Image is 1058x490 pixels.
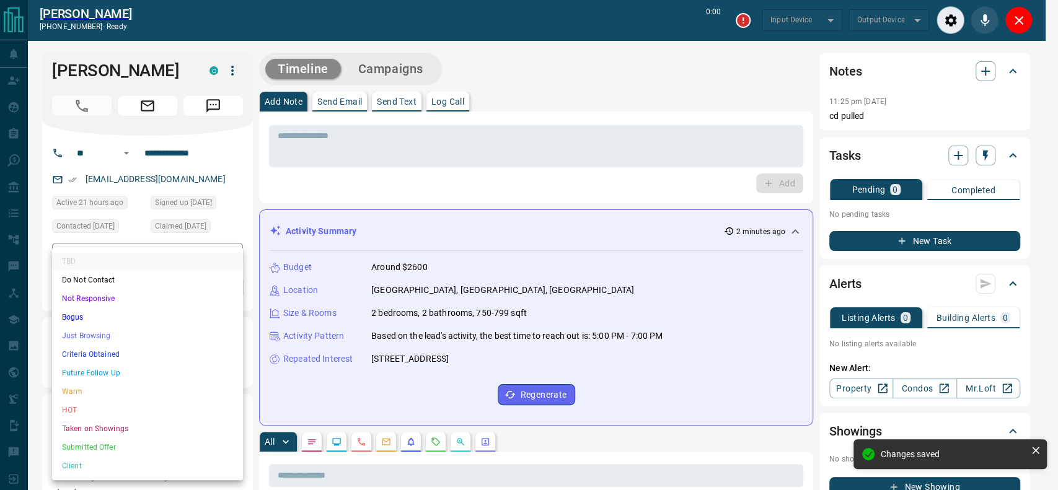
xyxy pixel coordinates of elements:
li: Just Browsing [52,326,243,345]
li: HOT [52,401,243,419]
li: Warm [52,382,243,401]
li: Taken on Showings [52,419,243,438]
li: Client [52,457,243,475]
div: Changes saved [881,449,1026,459]
li: Not Responsive [52,289,243,308]
li: Future Follow Up [52,364,243,382]
li: Criteria Obtained [52,345,243,364]
li: Do Not Contact [52,271,243,289]
li: Bogus [52,308,243,326]
li: Submitted Offer [52,438,243,457]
